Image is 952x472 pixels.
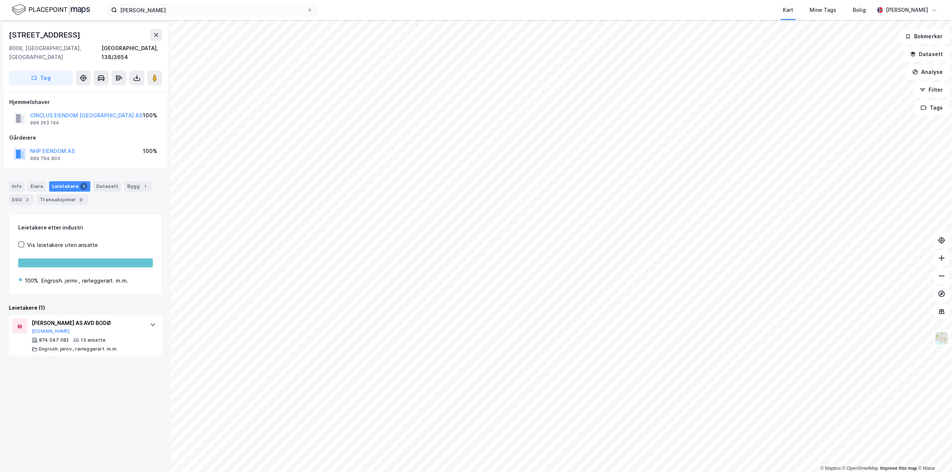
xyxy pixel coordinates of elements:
button: Tag [9,71,73,85]
button: Bokmerker [899,29,949,44]
a: Improve this map [880,466,917,471]
div: 1 [141,183,149,190]
a: OpenStreetMap [842,466,878,471]
div: 2 [23,196,31,204]
div: 13 ansatte [81,337,106,343]
button: Tags [914,100,949,115]
div: Kart [783,6,793,14]
div: Leietakere (1) [9,303,162,312]
input: Søk på adresse, matrikkel, gårdeiere, leietakere eller personer [117,4,307,16]
div: Kontrollprogram for chat [915,436,952,472]
div: 999 263 194 [30,120,59,126]
div: Vis leietakere uten ansatte [27,241,98,250]
div: Bolig [853,6,866,14]
button: [DOMAIN_NAME] [32,328,70,334]
div: [STREET_ADDRESS] [9,29,82,41]
div: 8008, [GEOGRAPHIC_DATA], [GEOGRAPHIC_DATA] [9,44,102,62]
img: Z [935,331,949,345]
div: Leietakere etter industri [18,223,153,232]
div: 989 784 803 [30,156,60,162]
button: Datasett [904,47,949,62]
iframe: Chat Widget [915,436,952,472]
div: Gårdeiere [9,133,162,142]
div: Transaksjoner [37,195,88,205]
a: Mapbox [820,466,841,471]
button: Analyse [906,65,949,79]
div: 874 047 082 [39,337,69,343]
div: 100% [143,111,157,120]
div: 100% [143,147,157,156]
div: Engrosh. jernv., rørleggerart. m.m. [41,276,128,285]
div: 1 [80,183,87,190]
div: Info [9,181,25,192]
div: [PERSON_NAME] [886,6,928,14]
div: Engrosh. jernv., rørleggerart. m.m. [39,346,118,352]
div: Leietakere [49,181,90,192]
div: Bygg [124,181,152,192]
div: Datasett [93,181,121,192]
div: Hjemmelshaver [9,98,162,107]
div: [PERSON_NAME] AS AVD BODØ [32,319,142,328]
div: Mine Tags [810,6,836,14]
div: [GEOGRAPHIC_DATA], 138/3654 [102,44,162,62]
img: logo.f888ab2527a4732fd821a326f86c7f29.svg [12,3,90,16]
div: Eiere [28,181,46,192]
div: 9 [77,196,85,204]
div: ESG [9,195,34,205]
div: 100% [25,276,38,285]
button: Filter [913,82,949,97]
